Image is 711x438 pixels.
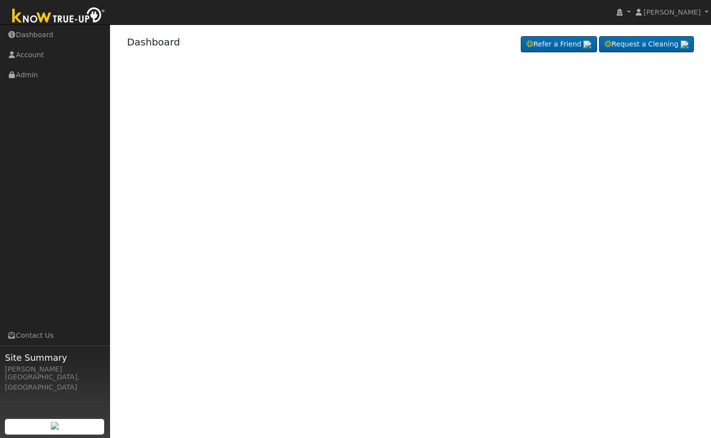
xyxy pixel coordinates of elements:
span: [PERSON_NAME] [644,8,701,16]
span: Site Summary [5,351,105,364]
img: retrieve [583,41,591,48]
img: retrieve [681,41,689,48]
a: Refer a Friend [521,36,597,53]
div: [GEOGRAPHIC_DATA], [GEOGRAPHIC_DATA] [5,372,105,393]
div: [PERSON_NAME] [5,364,105,374]
img: retrieve [51,422,59,430]
a: Dashboard [127,36,180,48]
a: Request a Cleaning [599,36,694,53]
img: Know True-Up [7,5,110,27]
